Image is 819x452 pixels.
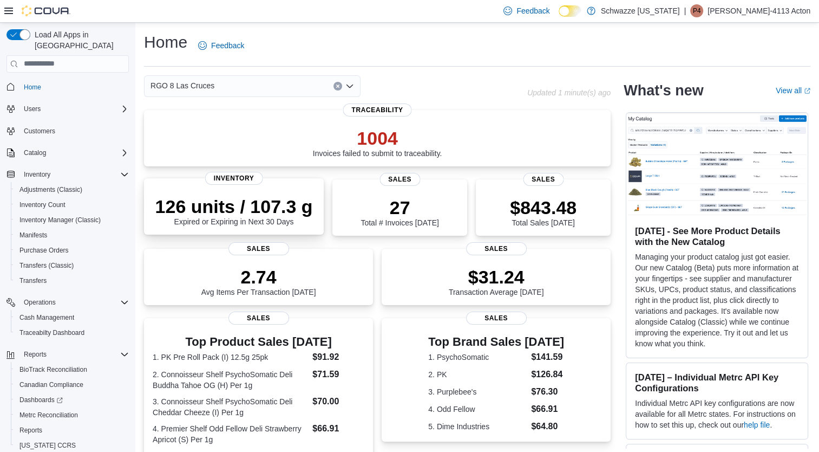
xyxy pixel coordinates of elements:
[312,351,364,364] dd: $91.92
[313,127,442,149] p: 1004
[19,80,129,94] span: Home
[343,104,412,117] span: Traceability
[15,424,47,437] a: Reports
[379,173,420,186] span: Sales
[194,35,248,56] a: Feedback
[15,274,129,287] span: Transfers
[211,40,244,51] span: Feedback
[2,123,133,139] button: Customers
[19,365,87,374] span: BioTrack Reconciliation
[2,167,133,182] button: Inventory
[428,404,527,415] dt: 4. Odd Fellow
[693,4,701,17] span: P4
[428,421,527,432] dt: 5. Dime Industries
[22,5,70,16] img: Cova
[15,183,87,196] a: Adjustments (Classic)
[15,439,80,452] a: [US_STATE] CCRS
[11,377,133,392] button: Canadian Compliance
[15,363,91,376] a: BioTrack Reconciliation
[144,31,187,53] h1: Home
[2,145,133,160] button: Catalog
[19,216,101,224] span: Inventory Manager (Classic)
[19,124,129,138] span: Customers
[428,386,527,397] dt: 3. Purplebee's
[11,325,133,340] button: Traceabilty Dashboard
[449,266,544,288] p: $31.24
[201,266,316,288] p: 2.74
[466,242,527,255] span: Sales
[744,421,770,429] a: help file
[776,86,810,95] a: View allExternal link
[15,311,78,324] a: Cash Management
[11,182,133,197] button: Adjustments (Classic)
[11,243,133,258] button: Purchase Orders
[11,197,133,212] button: Inventory Count
[15,363,129,376] span: BioTrack Reconciliation
[15,393,67,406] a: Dashboards
[11,423,133,438] button: Reports
[15,259,78,272] a: Transfers (Classic)
[19,261,74,270] span: Transfers (Classic)
[19,81,45,94] a: Home
[19,426,42,435] span: Reports
[635,372,799,393] h3: [DATE] – Individual Metrc API Key Configurations
[15,229,129,242] span: Manifests
[19,168,55,181] button: Inventory
[15,326,89,339] a: Traceabilty Dashboard
[11,408,133,423] button: Metrc Reconciliation
[15,378,129,391] span: Canadian Compliance
[707,4,810,17] p: [PERSON_NAME]-4113 Acton
[19,313,74,322] span: Cash Management
[527,88,611,97] p: Updated 1 minute(s) ago
[15,244,129,257] span: Purchase Orders
[635,398,799,430] p: Individual Metrc API key configurations are now available for all Metrc states. For instructions ...
[516,5,549,16] span: Feedback
[19,146,129,159] span: Catalog
[345,82,354,91] button: Open list of options
[635,251,799,349] p: Managing your product catalog just got easier. Our new Catalog (Beta) puts more information at yo...
[155,196,313,217] p: 126 units / 107.3 g
[150,79,214,92] span: RGO 8 Las Cruces
[15,244,73,257] a: Purchase Orders
[15,274,51,287] a: Transfers
[19,328,84,337] span: Traceabilty Dashboard
[24,83,41,92] span: Home
[361,197,438,227] div: Total # Invoices [DATE]
[15,409,82,422] a: Metrc Reconciliation
[690,4,703,17] div: Patrick-4113 Acton
[312,422,364,435] dd: $66.91
[153,335,364,348] h3: Top Product Sales [DATE]
[428,352,527,363] dt: 1. PsychoSomatic
[19,125,60,138] a: Customers
[312,368,364,381] dd: $71.59
[11,258,133,273] button: Transfers (Classic)
[15,393,129,406] span: Dashboards
[601,4,680,17] p: Schwazze [US_STATE]
[153,369,308,391] dt: 2. Connoisseur Shelf PsychoSomatic Deli Buddha Tahoe OG (H) Per 1g
[155,196,313,226] div: Expired or Expiring in Next 30 Days
[228,242,289,255] span: Sales
[205,172,263,185] span: Inventory
[153,396,308,418] dt: 3. Connoisseur Shelf PsychoSomatic Deli Cheddar Cheeze (I) Per 1g
[466,312,527,325] span: Sales
[19,231,47,240] span: Manifests
[19,102,45,115] button: Users
[559,5,581,17] input: Dark Mode
[15,229,51,242] a: Manifests
[24,148,46,157] span: Catalog
[11,392,133,408] a: Dashboards
[15,214,129,227] span: Inventory Manager (Classic)
[15,311,129,324] span: Cash Management
[153,423,308,445] dt: 4. Premier Shelf Odd Fellow Deli Strawberry Apricot (S) Per 1g
[11,228,133,243] button: Manifests
[201,266,316,296] div: Avg Items Per Transaction [DATE]
[449,266,544,296] div: Transaction Average [DATE]
[19,185,82,194] span: Adjustments (Classic)
[333,82,342,91] button: Clear input
[19,246,69,255] span: Purchase Orders
[531,403,564,416] dd: $66.91
[15,198,129,211] span: Inventory Count
[531,420,564,433] dd: $64.80
[15,326,129,339] span: Traceabilty Dashboard
[531,351,564,364] dd: $141.59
